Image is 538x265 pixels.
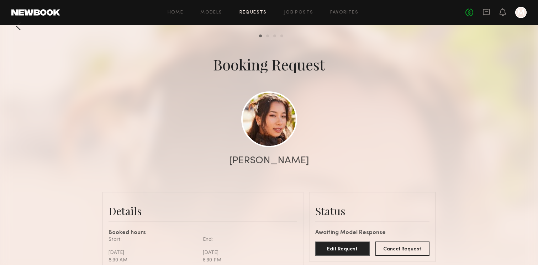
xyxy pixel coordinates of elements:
div: 6:30 PM [203,256,292,264]
div: End: [203,236,292,243]
a: M [515,7,527,18]
a: Models [200,10,222,15]
div: 8:30 AM [109,256,197,264]
div: Awaiting Model Response [315,230,429,236]
a: Favorites [330,10,358,15]
div: Booking Request [213,54,325,74]
div: [DATE] [203,249,292,256]
div: [DATE] [109,249,197,256]
div: [PERSON_NAME] [229,156,309,166]
a: Home [168,10,184,15]
a: Job Posts [284,10,313,15]
button: Edit Request [315,242,370,256]
a: Requests [239,10,267,15]
div: Status [315,204,429,218]
button: Cancel Request [375,242,430,256]
div: Details [109,204,297,218]
div: Start: [109,236,197,243]
div: Booked hours [109,230,297,236]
